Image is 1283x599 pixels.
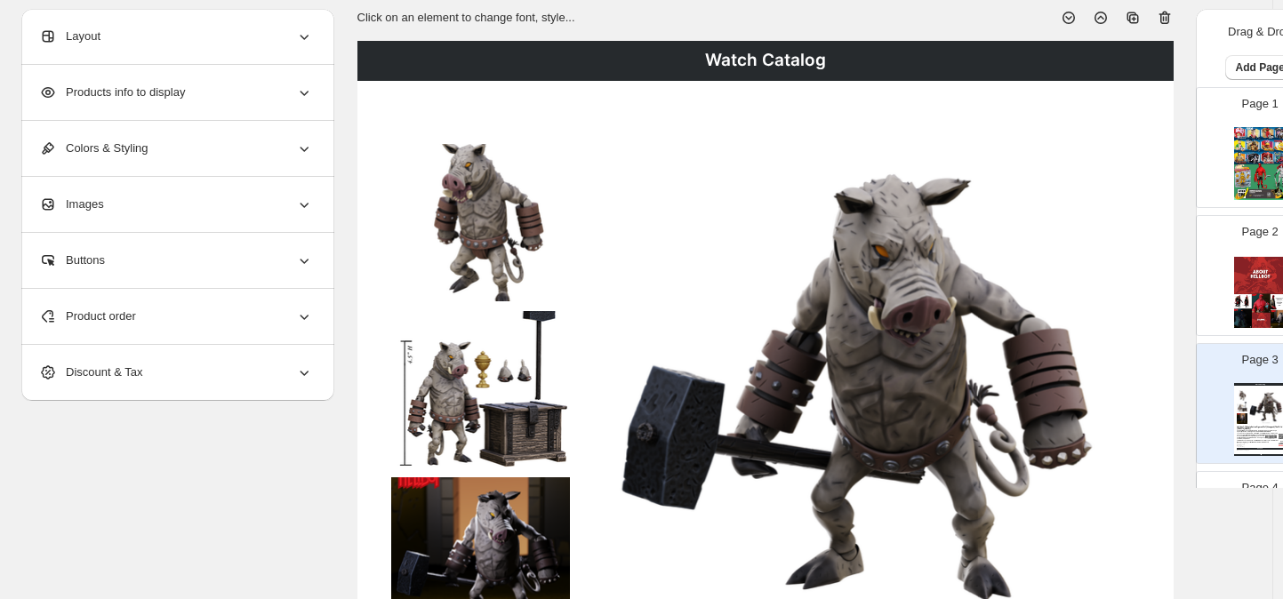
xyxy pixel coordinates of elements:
div: SKU: HB0003 [1237,444,1265,445]
div: Watch Catalog [357,41,1174,81]
div: Window-boxed Figure [1237,450,1265,451]
img: secondaryImage [1237,390,1248,401]
img: secondaryImage [1237,413,1248,424]
span: Buttons [39,252,105,269]
span: Products info to display [39,84,185,101]
span: Colors & Styling [39,140,148,157]
img: secondaryImage [391,144,569,300]
div: $ 59.99 [1260,443,1283,445]
span: Discount & Tax [39,363,142,381]
p: Click on an element to change font, style... [357,9,575,27]
div: $ null [1260,443,1283,444]
div: The embittered changeling [PERSON_NAME] wants to enact his revenge against [PERSON_NAME], and to ... [1237,430,1279,443]
span: Layout [39,28,100,45]
img: secondaryImage [391,311,569,467]
div: $ 59.99 [1260,445,1283,447]
div: Stock Quantity: 1715 [1237,443,1265,443]
img: secondaryImage [1237,402,1248,412]
div: Tags: Hellboy [1237,446,1265,447]
div: Weight: 14 [1237,445,1265,446]
p: Page 3 [1242,351,1279,369]
p: Page 4 [1242,479,1279,497]
p: Page 2 [1242,223,1279,241]
div: $ null [1260,441,1283,443]
img: barcode [1265,435,1277,438]
span: Product order [39,307,136,325]
p: Page 1 [1242,95,1279,113]
span: Images [39,196,104,213]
